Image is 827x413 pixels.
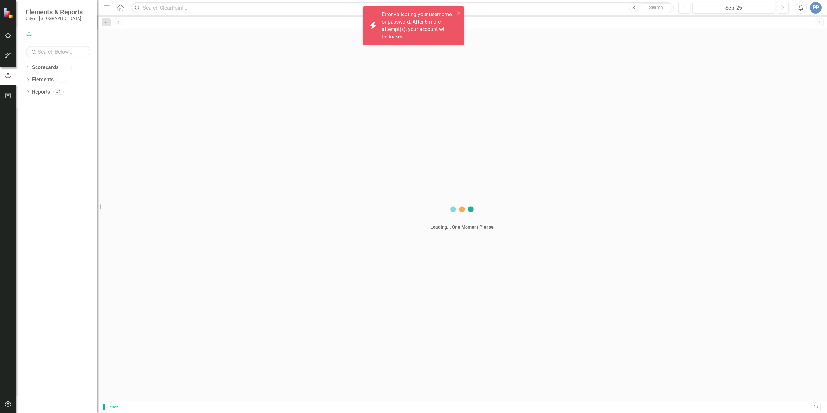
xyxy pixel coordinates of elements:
button: Search [640,3,672,12]
a: Reports [32,88,50,96]
button: Sep-25 [692,2,775,14]
input: Search ClearPoint... [131,2,674,14]
span: Editor [103,404,120,410]
div: Error validating your username or password. After 6 more attempt(s), your account will be locked. [382,11,455,40]
span: Elements & Reports [26,8,83,16]
a: Scorecards [32,64,58,71]
div: Loading... One Moment Please [430,224,494,230]
div: 42 [53,89,64,95]
button: close [457,9,461,16]
button: PP [810,2,822,14]
span: Search [649,5,663,10]
small: City of [GEOGRAPHIC_DATA] [26,16,83,21]
div: Sep-25 [695,4,773,12]
img: ClearPoint Strategy [3,7,15,19]
a: Elements [32,76,54,84]
input: Search Below... [26,46,90,57]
